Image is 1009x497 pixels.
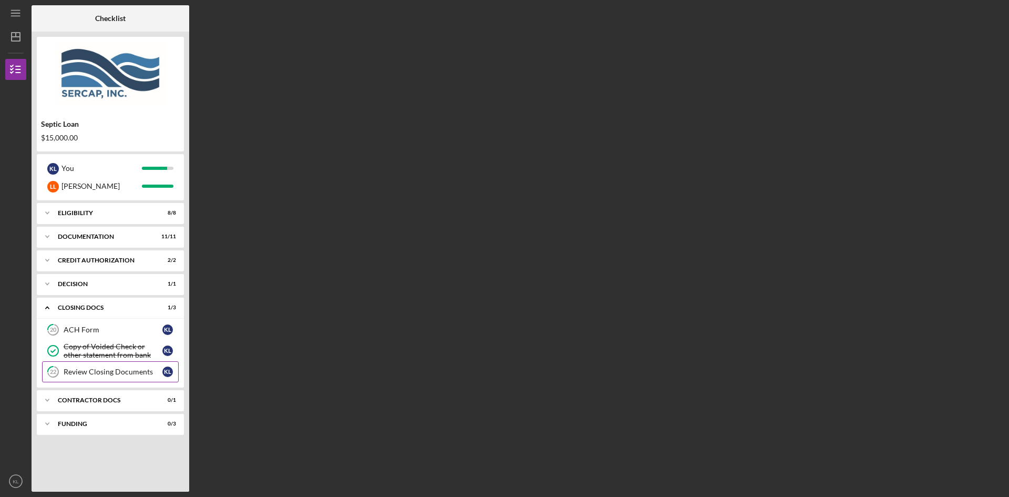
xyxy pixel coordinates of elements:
div: 0 / 3 [157,421,176,427]
a: 22Review Closing DocumentsKL [42,361,179,382]
div: K L [47,163,59,175]
div: K L [162,324,173,335]
div: $15,000.00 [41,134,180,142]
div: 11 / 11 [157,234,176,240]
button: KL [5,471,26,492]
div: Copy of Voided Check or other statement from bank [64,342,162,359]
b: Checklist [95,14,126,23]
div: Funding [58,421,150,427]
div: 8 / 8 [157,210,176,216]
div: K L [162,367,173,377]
div: 2 / 2 [157,257,176,263]
div: Septic Loan [41,120,180,128]
div: You [61,159,142,177]
a: 20ACH FormKL [42,319,179,340]
div: 1 / 3 [157,305,176,311]
div: Contractor Docs [58,397,150,403]
div: L L [47,181,59,192]
div: CLOSING DOCS [58,305,150,311]
text: KL [13,479,19,484]
div: ACH Form [64,326,162,334]
tspan: 20 [50,327,57,333]
div: Documentation [58,234,150,240]
a: Copy of Voided Check or other statement from bankKL [42,340,179,361]
img: Product logo [37,42,184,105]
div: 0 / 1 [157,397,176,403]
div: [PERSON_NAME] [61,177,142,195]
div: K L [162,346,173,356]
div: CREDIT AUTHORIZATION [58,257,150,263]
tspan: 22 [50,369,56,376]
div: Decision [58,281,150,287]
div: 1 / 1 [157,281,176,287]
div: Eligibility [58,210,150,216]
div: Review Closing Documents [64,368,162,376]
